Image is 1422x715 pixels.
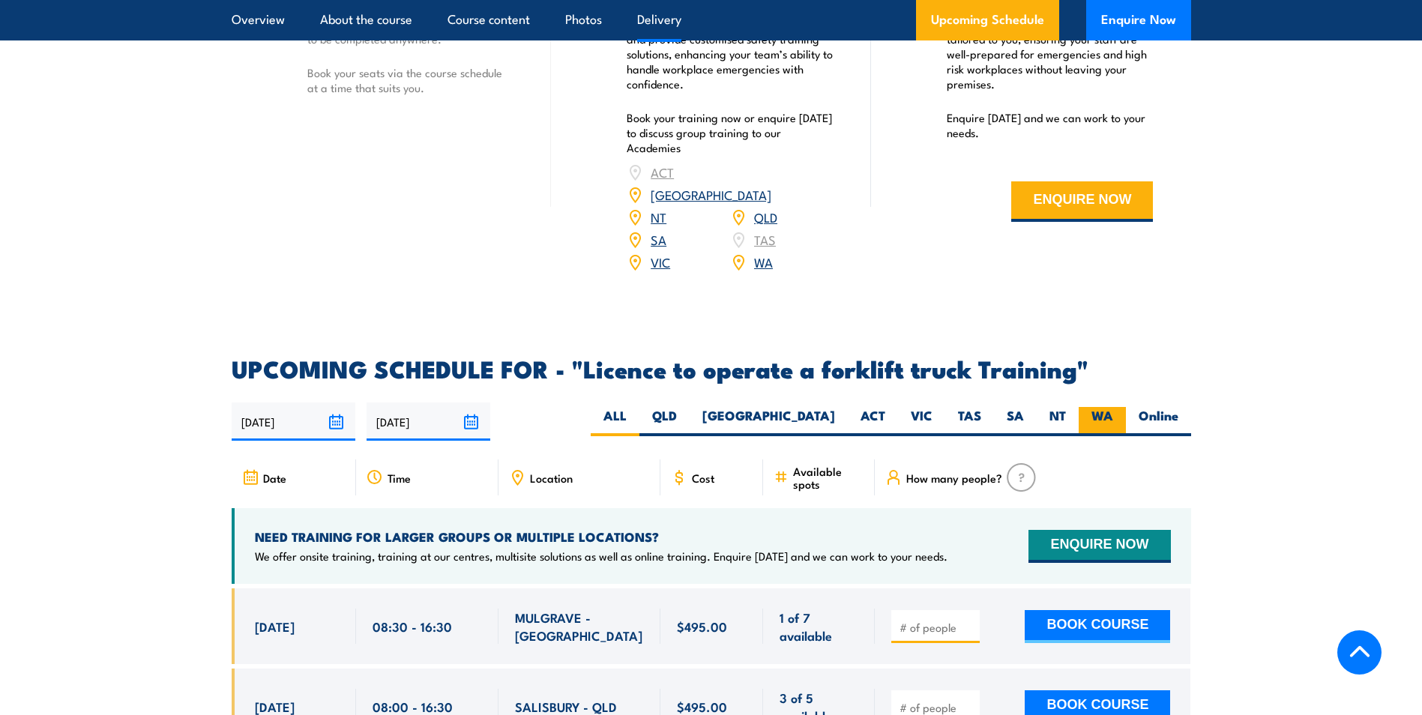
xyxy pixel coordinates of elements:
span: $495.00 [677,698,727,715]
input: # of people [900,620,974,635]
span: [DATE] [255,618,295,635]
input: # of people [900,700,974,715]
span: Time [388,471,411,484]
p: We offer convenient nationwide training tailored to you, ensuring your staff are well-prepared fo... [947,16,1154,91]
input: To date [367,402,490,441]
h4: NEED TRAINING FOR LARGER GROUPS OR MULTIPLE LOCATIONS? [255,528,948,545]
span: [DATE] [255,698,295,715]
span: SALISBURY - QLD [515,698,617,715]
input: From date [232,402,355,441]
a: SA [651,230,666,248]
a: NT [651,208,666,226]
label: SA [994,407,1037,436]
label: Online [1126,407,1191,436]
a: [GEOGRAPHIC_DATA] [651,185,771,203]
label: [GEOGRAPHIC_DATA] [690,407,848,436]
span: 08:00 - 16:30 [373,698,453,715]
a: QLD [754,208,777,226]
label: VIC [898,407,945,436]
span: Date [263,471,286,484]
a: VIC [651,253,670,271]
span: Cost [692,471,714,484]
h2: UPCOMING SCHEDULE FOR - "Licence to operate a forklift truck Training" [232,357,1191,378]
button: ENQUIRE NOW [1011,181,1153,222]
p: Enquire [DATE] and we can work to your needs. [947,110,1154,140]
p: Book your seats via the course schedule at a time that suits you. [307,65,514,95]
span: Location [530,471,573,484]
label: ALL [591,407,639,436]
button: BOOK COURSE [1025,610,1170,643]
label: NT [1037,407,1079,436]
span: MULGRAVE - [GEOGRAPHIC_DATA] [515,609,644,644]
span: Available spots [793,465,864,490]
p: We offer onsite training, training at our centres, multisite solutions as well as online training... [255,549,948,564]
p: Book your training now or enquire [DATE] to discuss group training to our Academies [627,110,834,155]
span: 1 of 7 available [780,609,858,644]
label: QLD [639,407,690,436]
span: How many people? [906,471,1002,484]
label: ACT [848,407,898,436]
button: ENQUIRE NOW [1028,530,1170,563]
span: $495.00 [677,618,727,635]
span: 08:30 - 16:30 [373,618,452,635]
p: Our Academies are located nationally and provide customised safety training solutions, enhancing ... [627,16,834,91]
a: WA [754,253,773,271]
label: WA [1079,407,1126,436]
label: TAS [945,407,994,436]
